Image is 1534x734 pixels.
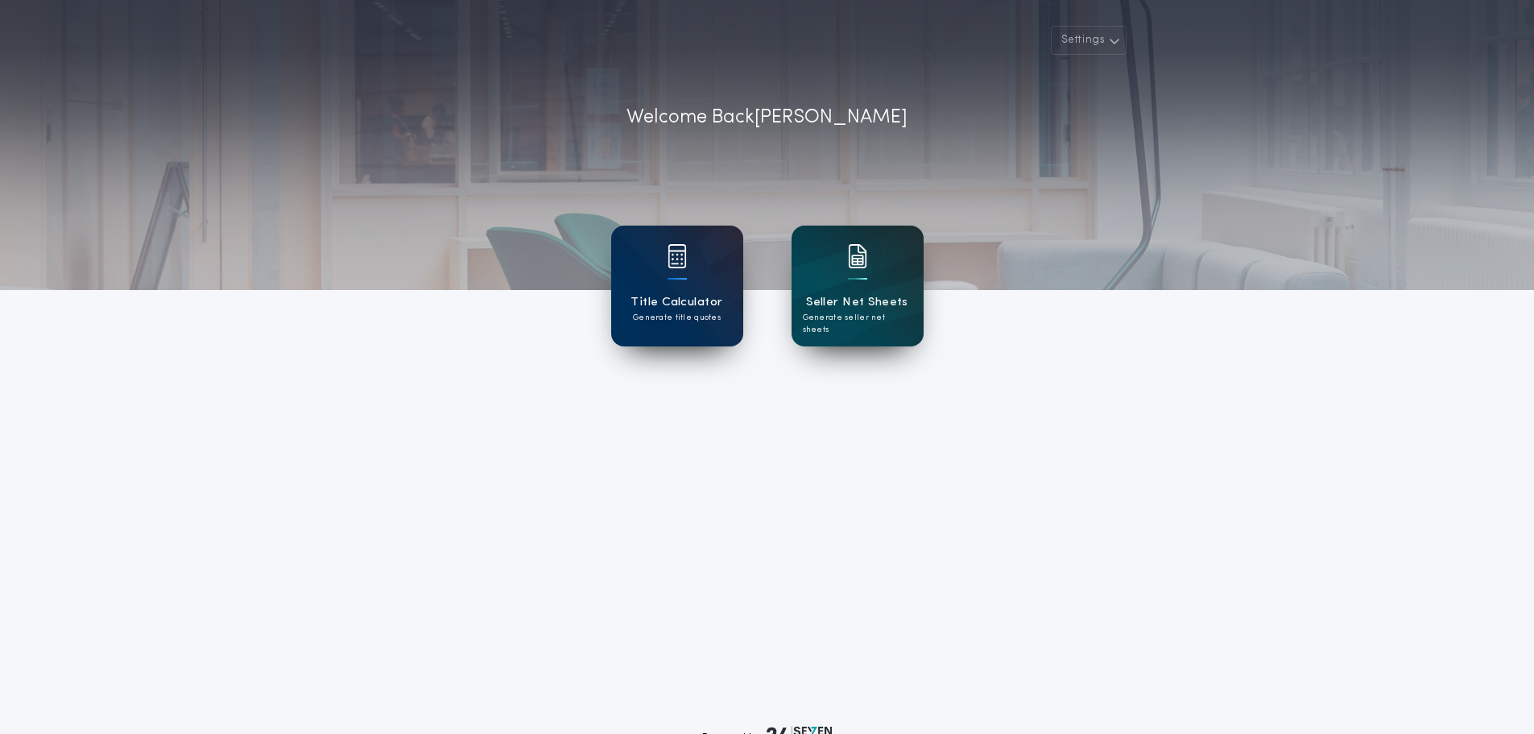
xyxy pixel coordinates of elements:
[611,226,743,346] a: card iconTitle CalculatorGenerate title quotes
[633,312,721,324] p: Generate title quotes
[668,244,687,268] img: card icon
[848,244,867,268] img: card icon
[1051,26,1127,55] button: Settings
[626,103,908,132] p: Welcome Back [PERSON_NAME]
[803,312,912,336] p: Generate seller net sheets
[792,226,924,346] a: card iconSeller Net SheetsGenerate seller net sheets
[806,293,908,312] h1: Seller Net Sheets
[631,293,722,312] h1: Title Calculator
